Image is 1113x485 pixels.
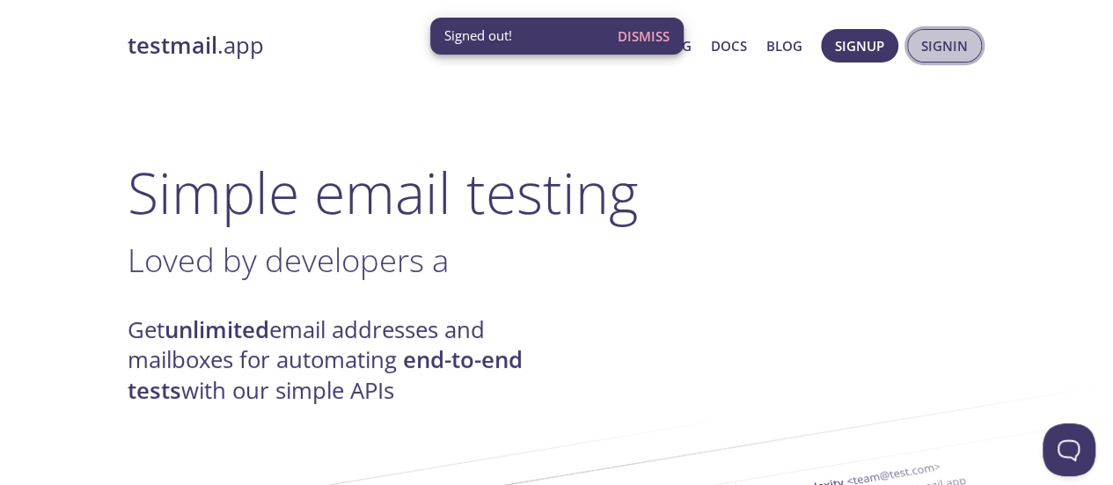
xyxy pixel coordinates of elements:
[835,34,884,57] span: Signup
[618,25,670,48] span: Dismiss
[128,31,541,61] a: testmail.app
[1043,423,1095,476] iframe: Help Scout Beacon - Open
[907,29,982,62] button: Signin
[444,26,512,45] span: Signed out!
[128,30,217,61] strong: testmail
[766,34,802,57] a: Blog
[921,34,968,57] span: Signin
[128,315,557,406] h4: Get email addresses and mailboxes for automating with our simple APIs
[821,29,898,62] button: Signup
[165,314,269,345] strong: unlimited
[128,238,449,282] span: Loved by developers a
[128,158,986,226] h1: Simple email testing
[711,34,747,57] a: Docs
[128,344,523,405] strong: end-to-end tests
[611,19,677,53] button: Dismiss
